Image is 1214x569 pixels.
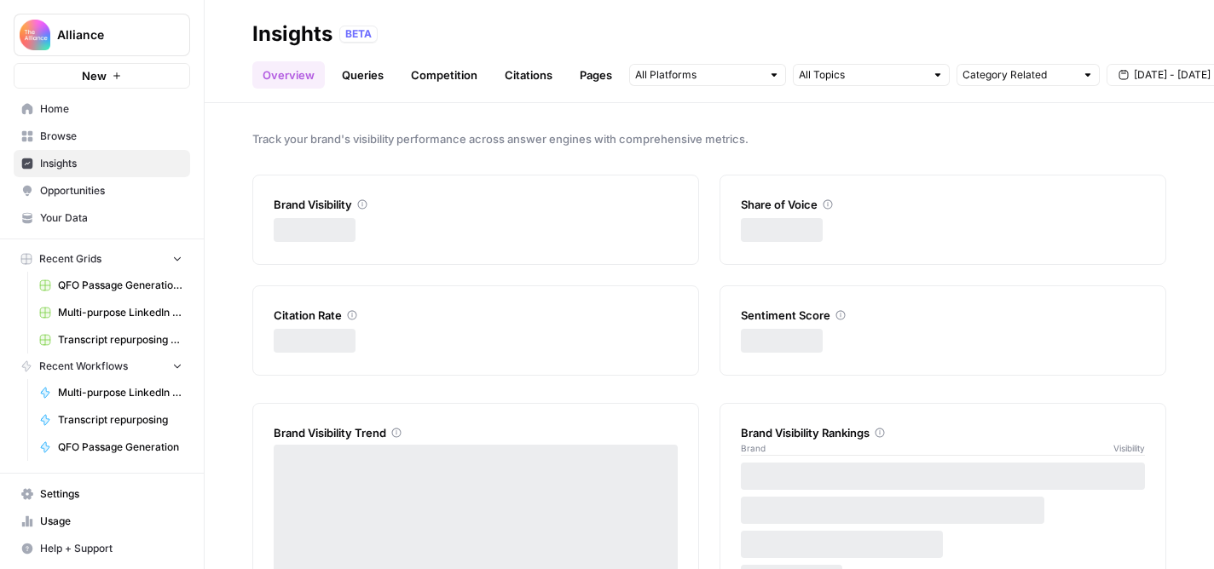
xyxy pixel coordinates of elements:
a: Your Data [14,204,190,232]
div: Brand Visibility Rankings [741,424,1145,441]
a: Usage [14,508,190,535]
div: Brand Visibility Trend [274,424,678,441]
a: Multi-purpose LinkedIn Workflow [32,379,190,406]
a: Transcript repurposing (CSC) [32,326,190,353]
span: [DATE] - [DATE] [1134,67,1211,83]
a: QFO Passage Generation [32,434,190,461]
span: Visibility [1113,441,1145,455]
a: Settings [14,480,190,508]
div: Insights [252,20,332,48]
span: Brand [741,441,766,455]
input: All Topics [799,66,925,83]
a: Competition [401,61,488,89]
span: Insights [40,156,182,171]
span: Help + Support [40,541,182,556]
button: New [14,63,190,89]
span: Alliance [57,26,160,43]
a: Insights [14,150,190,177]
button: Recent Workflows [14,353,190,379]
span: Recent Grids [39,251,101,267]
span: New [82,67,107,84]
a: Multi-purpose LinkedIn Workflow Grid [32,299,190,326]
div: Share of Voice [741,196,1145,213]
div: Brand Visibility [274,196,678,213]
span: QFO Passage Generation (CSC) [58,278,182,293]
span: Browse [40,129,182,144]
span: Settings [40,486,182,502]
a: Overview [252,61,325,89]
span: Transcript repurposing [58,412,182,428]
div: Sentiment Score [741,307,1145,324]
a: Pages [569,61,622,89]
span: QFO Passage Generation [58,440,182,455]
a: QFO Passage Generation (CSC) [32,272,190,299]
span: Recent Workflows [39,359,128,374]
span: Home [40,101,182,117]
button: Recent Grids [14,246,190,272]
button: Help + Support [14,535,190,562]
div: BETA [339,26,378,43]
span: Transcript repurposing (CSC) [58,332,182,348]
span: Multi-purpose LinkedIn Workflow [58,385,182,400]
a: Opportunities [14,177,190,204]
span: Track your brand's visibility performance across answer engines with comprehensive metrics. [252,130,1166,147]
button: Workspace: Alliance [14,14,190,56]
img: Alliance Logo [20,20,50,50]
div: Citation Rate [274,307,678,324]
a: Citations [494,61,563,89]
span: Usage [40,514,182,529]
a: Home [14,95,190,123]
span: Multi-purpose LinkedIn Workflow Grid [58,305,182,320]
input: All Platforms [635,66,761,83]
span: Your Data [40,210,182,226]
a: Browse [14,123,190,150]
span: Opportunities [40,183,182,198]
a: Queries [332,61,394,89]
input: Category Related [963,66,1075,83]
a: Transcript repurposing [32,406,190,434]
